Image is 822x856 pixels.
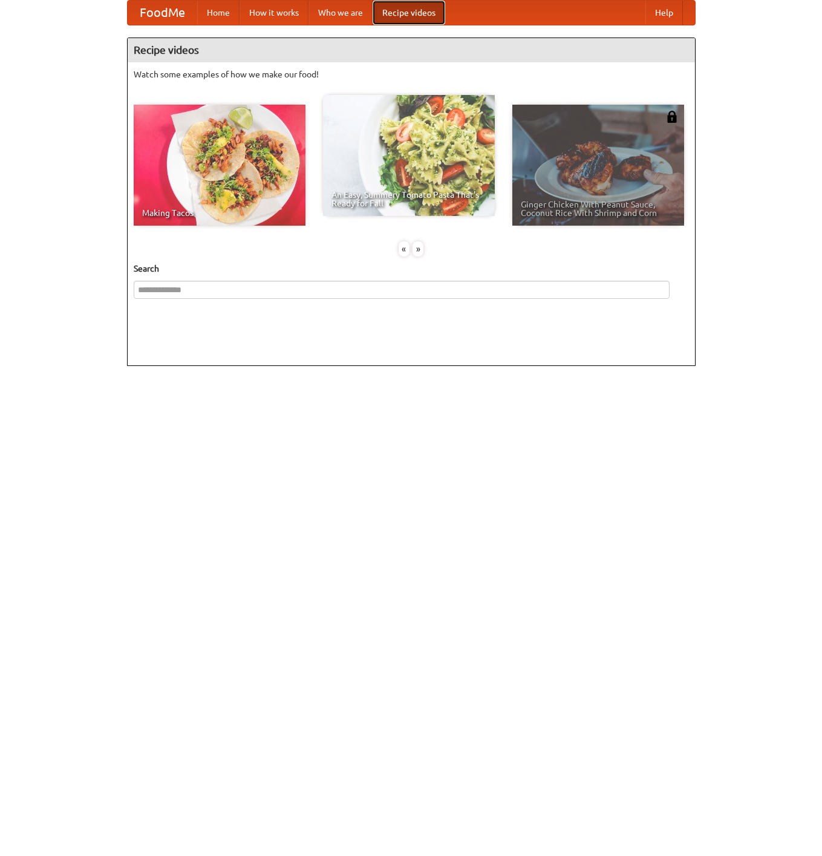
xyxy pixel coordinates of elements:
p: Watch some examples of how we make our food! [134,68,689,80]
a: Making Tacos [134,105,305,226]
a: An Easy, Summery Tomato Pasta That's Ready for Fall [323,95,495,216]
a: Recipe videos [373,1,445,25]
a: FoodMe [128,1,197,25]
span: An Easy, Summery Tomato Pasta That's Ready for Fall [331,191,486,207]
a: Home [197,1,240,25]
a: Help [645,1,683,25]
h5: Search [134,263,689,275]
div: « [399,241,409,256]
a: Who we are [308,1,373,25]
img: 483408.png [666,111,678,123]
div: » [413,241,423,256]
a: How it works [240,1,308,25]
span: Making Tacos [142,209,297,217]
h4: Recipe videos [128,38,695,62]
